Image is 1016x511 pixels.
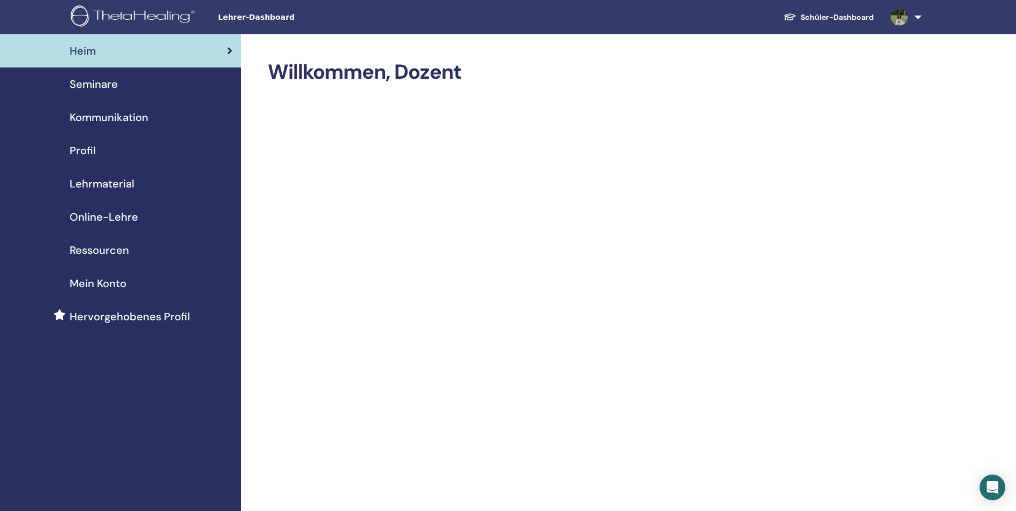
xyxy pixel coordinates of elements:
[70,109,148,125] span: Kommunikation
[70,76,118,92] span: Seminare
[784,12,796,21] img: graduation-cap-white.svg
[71,5,199,29] img: logo.png
[70,209,138,225] span: Online-Lehre
[218,12,379,23] span: Lehrer-Dashboard
[891,9,908,26] img: default.jpg
[70,43,96,59] span: Heim
[70,275,126,291] span: Mein Konto
[268,60,907,85] h2: Willkommen, Dozent
[775,7,882,27] a: Schüler-Dashboard
[70,142,96,159] span: Profil
[70,242,129,258] span: Ressourcen
[70,309,190,325] span: Hervorgehobenes Profil
[980,475,1005,500] div: Open Intercom Messenger
[70,176,134,192] span: Lehrmaterial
